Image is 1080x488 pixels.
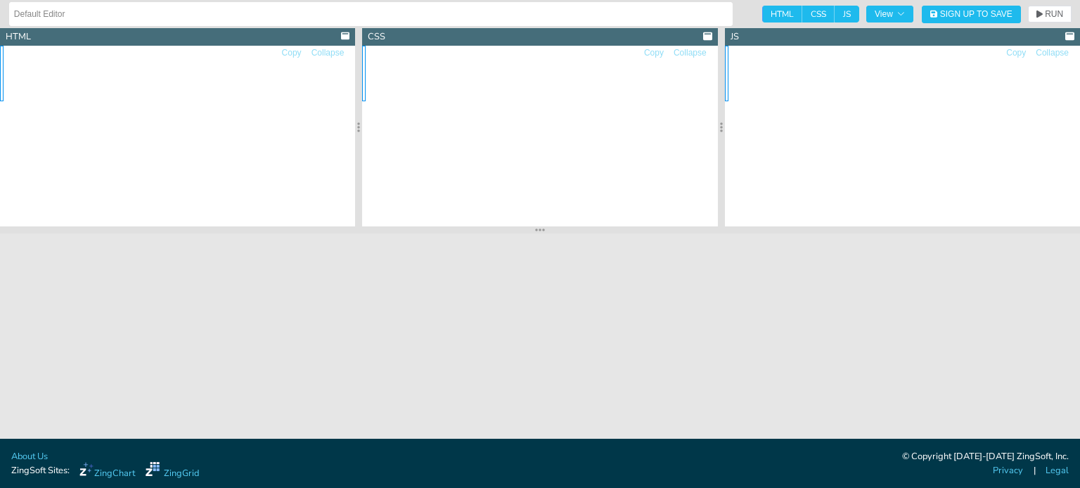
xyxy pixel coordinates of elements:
[146,462,199,480] a: ZingGrid
[282,49,302,57] span: Copy
[674,49,707,57] span: Collapse
[79,462,135,480] a: ZingChart
[281,46,302,60] button: Copy
[14,3,728,25] input: Untitled Demo
[922,6,1021,23] button: Sign Up to Save
[940,10,1012,18] span: Sign Up to Save
[6,30,31,44] div: HTML
[1034,464,1036,477] span: |
[731,30,739,44] div: JS
[311,49,345,57] span: Collapse
[1035,46,1069,60] button: Collapse
[1036,49,1069,57] span: Collapse
[866,6,913,23] button: View
[1006,49,1026,57] span: Copy
[875,10,905,18] span: View
[644,49,664,57] span: Copy
[1005,46,1027,60] button: Copy
[835,6,859,23] span: JS
[11,464,70,477] span: ZingSoft Sites:
[1045,10,1063,18] span: RUN
[643,46,664,60] button: Copy
[673,46,707,60] button: Collapse
[368,30,385,44] div: CSS
[311,46,345,60] button: Collapse
[802,6,835,23] span: CSS
[11,450,48,463] a: About Us
[1046,464,1069,477] a: Legal
[762,6,802,23] span: HTML
[993,464,1023,477] a: Privacy
[1028,6,1072,23] button: RUN
[762,6,859,23] div: checkbox-group
[902,450,1069,464] div: © Copyright [DATE]-[DATE] ZingSoft, Inc.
